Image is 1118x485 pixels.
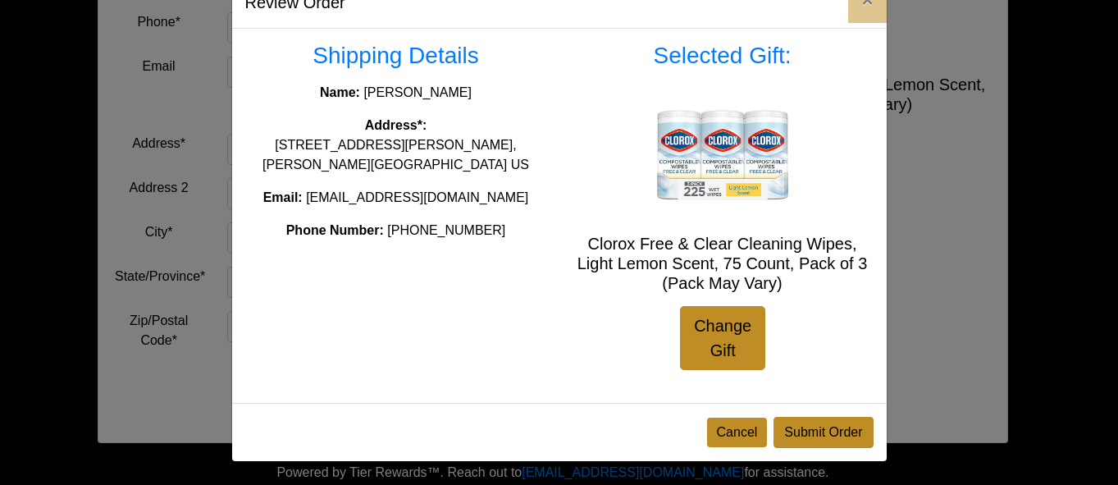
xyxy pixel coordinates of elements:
strong: Phone Number: [286,223,384,237]
strong: Address*: [365,118,427,132]
span: [EMAIL_ADDRESS][DOMAIN_NAME] [306,190,528,204]
h3: Shipping Details [245,42,547,70]
a: Change Gift [680,306,765,370]
button: Submit Order [773,417,873,448]
span: [PHONE_NUMBER] [387,223,505,237]
strong: Name: [320,85,360,99]
button: Cancel [707,418,768,447]
span: [PERSON_NAME] [363,85,472,99]
span: [STREET_ADDRESS][PERSON_NAME], [PERSON_NAME][GEOGRAPHIC_DATA] US [262,138,529,172]
img: Clorox Free & Clear Cleaning Wipes, Light Lemon Scent, 75 Count, Pack of 3 (Pack May Vary) [657,89,788,221]
strong: Email: [263,190,303,204]
h3: Selected Gift: [572,42,874,70]
h5: Clorox Free & Clear Cleaning Wipes, Light Lemon Scent, 75 Count, Pack of 3 (Pack May Vary) [572,234,874,293]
